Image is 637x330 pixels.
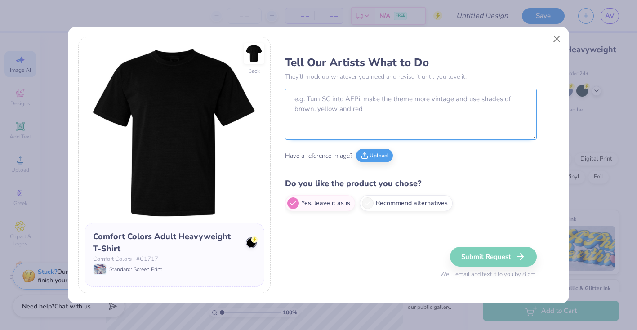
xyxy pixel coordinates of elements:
label: Recommend alternatives [360,195,453,211]
h3: Tell Our Artists What to Do [285,56,537,69]
span: Have a reference image? [285,151,352,161]
img: Standard: Screen Print [94,264,106,274]
span: We’ll email and text it to you by 8 pm. [440,270,537,279]
button: Close [548,31,566,48]
img: Back [245,45,263,62]
img: Front [85,43,264,223]
p: They’ll mock up whatever you need and revise it until you love it. [285,72,537,81]
label: Yes, leave it as is [285,195,355,211]
div: Back [248,67,260,75]
button: Upload [356,149,393,162]
div: Comfort Colors Adult Heavyweight T-Shirt [93,231,240,255]
span: Standard: Screen Print [109,265,162,273]
span: Comfort Colors [93,255,132,264]
span: # C1717 [136,255,158,264]
h4: Do you like the product you chose? [285,177,537,190]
